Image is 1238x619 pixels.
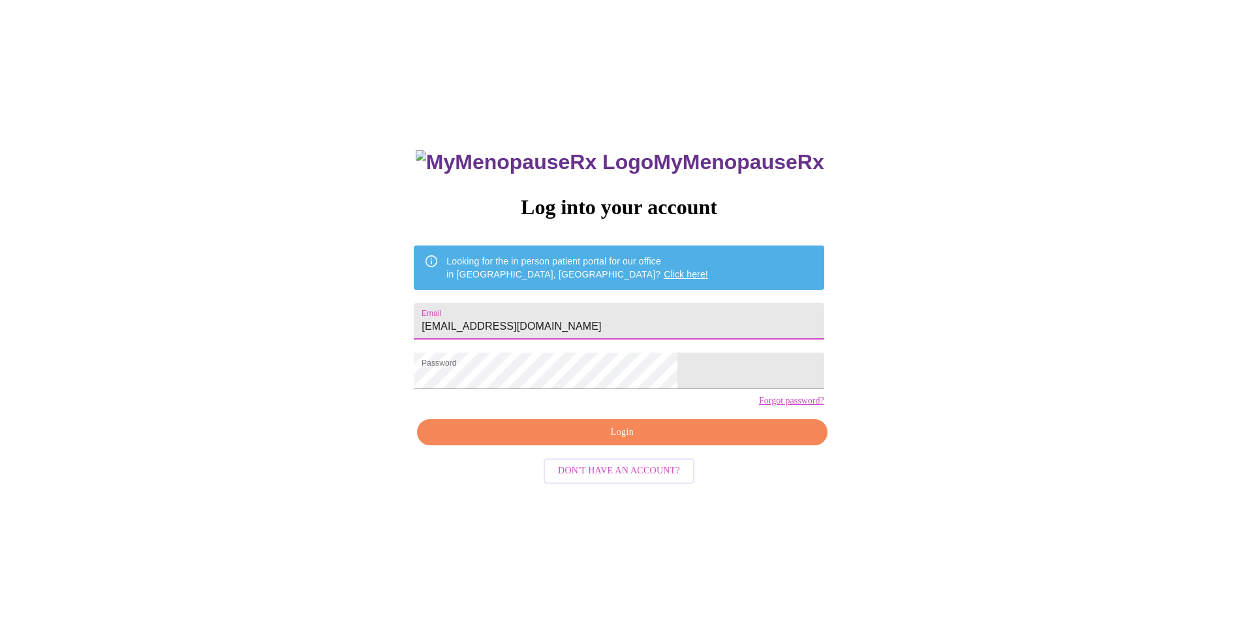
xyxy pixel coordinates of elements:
a: Forgot password? [759,396,824,406]
div: Looking for the in person patient portal for our office in [GEOGRAPHIC_DATA], [GEOGRAPHIC_DATA]? [446,249,708,286]
h3: Log into your account [414,195,824,219]
span: Login [432,424,812,441]
h3: MyMenopauseRx [416,150,824,174]
a: Don't have an account? [540,464,698,475]
span: Don't have an account? [558,463,680,479]
a: Click here! [664,269,708,279]
button: Login [417,419,827,446]
button: Don't have an account? [544,458,694,484]
img: MyMenopauseRx Logo [416,150,653,174]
